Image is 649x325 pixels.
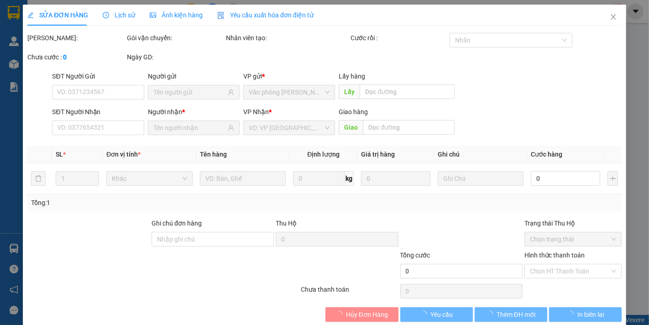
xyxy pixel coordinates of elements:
div: Chưa cước : [27,52,125,62]
input: Tên người gửi [153,87,226,97]
b: 0 [63,53,67,61]
button: Close [601,5,626,30]
span: Cước hàng [531,151,562,158]
span: loading [420,311,430,317]
span: loading [487,311,497,317]
span: clock-circle [103,12,109,18]
input: 0 [361,171,430,186]
label: Hình thức thanh toán [524,252,585,259]
span: close [610,13,617,21]
span: Yêu cầu xuất hóa đơn điện tử [217,11,314,19]
input: Ghi Chú [438,171,524,186]
span: SỬA ĐƠN HÀNG [27,11,88,19]
span: picture [150,12,156,18]
span: loading [567,311,577,317]
div: [PERSON_NAME]: [27,33,125,43]
input: Ghi chú đơn hàng [152,232,274,246]
input: VD: Bàn, Ghế [200,171,286,186]
span: edit [27,12,34,18]
span: Giá trị hàng [361,151,395,158]
span: Đơn vị tính [106,151,141,158]
div: Trạng thái Thu Hộ [524,218,622,228]
span: Tổng cước [400,252,430,259]
span: Chọn trạng thái [529,232,616,246]
span: Định lượng [307,151,340,158]
span: Hủy Đơn Hàng [346,309,388,320]
div: Gói vận chuyển: [127,33,225,43]
span: Giao hàng [339,108,368,115]
span: Yêu cầu [430,309,452,320]
span: SL [55,151,63,158]
span: loading [336,311,346,317]
button: plus [607,171,618,186]
span: Khác [112,172,187,185]
span: Lịch sử [103,11,135,19]
input: Dọc đường [360,84,455,99]
div: Nhân viên tạo: [226,33,348,43]
input: Dọc đường [363,120,455,135]
div: Chưa thanh toán [300,284,399,300]
span: In biên lai [577,309,604,320]
button: Hủy Đơn Hàng [325,307,398,322]
button: Yêu cầu [400,307,472,322]
img: icon [217,12,225,19]
button: In biên lai [549,307,622,322]
span: Thêm ĐH mới [497,309,535,320]
span: user [228,89,234,95]
span: Lấy [339,84,360,99]
div: Cước rồi : [350,33,448,43]
span: Thu Hộ [276,220,297,227]
span: Giao [339,120,363,135]
button: delete [31,171,46,186]
div: SĐT Người Nhận [52,107,144,117]
div: Tổng: 1 [31,198,251,208]
input: Tên người nhận [153,123,226,133]
div: Ngày GD: [127,52,225,62]
span: Văn phòng Phan Thiết [249,85,330,99]
div: SĐT Người Gửi [52,71,144,81]
div: Người gửi [148,71,240,81]
label: Ghi chú đơn hàng [152,220,202,227]
th: Ghi chú [434,146,528,163]
span: Ảnh kiện hàng [150,11,203,19]
span: Tên hàng [200,151,227,158]
button: Thêm ĐH mới [475,307,547,322]
span: Lấy hàng [339,73,365,80]
span: kg [345,171,354,186]
span: VP Nhận [243,108,269,115]
span: user [228,125,234,131]
div: VP gửi [243,71,335,81]
div: Người nhận [148,107,240,117]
